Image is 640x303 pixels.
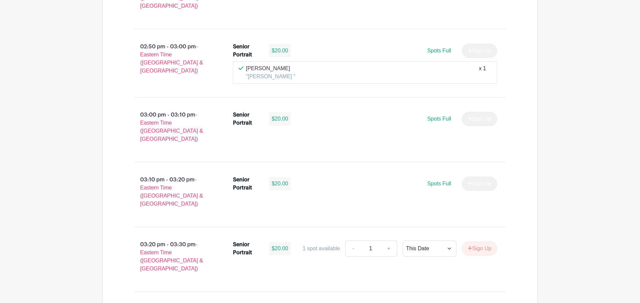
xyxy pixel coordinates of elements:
p: [PERSON_NAME] [246,64,295,73]
p: 02:50 pm - 03:00 pm [124,40,222,78]
div: 1 spot available [303,245,340,253]
span: Spots Full [427,48,451,53]
p: 03:20 pm - 03:30 pm [124,238,222,275]
p: 03:00 pm - 03:10 pm [124,108,222,146]
p: "[PERSON_NAME] " [246,73,295,81]
a: + [381,241,397,257]
span: Spots Full [427,116,451,122]
div: Senior Portrait [233,241,261,257]
div: $20.00 [269,177,291,190]
span: Spots Full [427,181,451,186]
p: 03:10 pm - 03:20 pm [124,173,222,211]
div: $20.00 [269,242,291,255]
span: - Eastern Time ([GEOGRAPHIC_DATA] & [GEOGRAPHIC_DATA]) [140,112,203,142]
span: - Eastern Time ([GEOGRAPHIC_DATA] & [GEOGRAPHIC_DATA]) [140,44,203,74]
span: - Eastern Time ([GEOGRAPHIC_DATA] & [GEOGRAPHIC_DATA]) [140,242,203,271]
div: Senior Portrait [233,176,261,192]
div: Senior Portrait [233,111,261,127]
div: $20.00 [269,112,291,126]
a: - [345,241,361,257]
div: x 1 [479,64,486,81]
button: Sign Up [462,242,497,256]
span: - Eastern Time ([GEOGRAPHIC_DATA] & [GEOGRAPHIC_DATA]) [140,177,203,207]
div: Senior Portrait [233,43,261,59]
div: $20.00 [269,44,291,57]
